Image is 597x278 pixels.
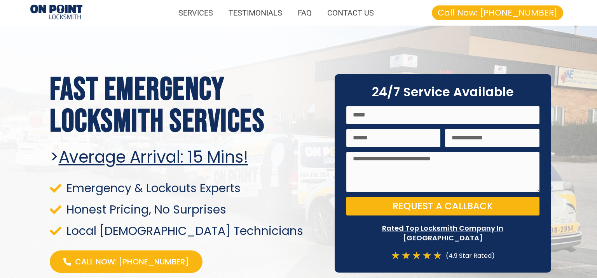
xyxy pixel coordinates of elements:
[432,5,563,20] a: Call Now: [PHONE_NUMBER]
[393,202,493,211] span: Request a Callback
[346,197,539,215] button: Request a Callback
[422,250,431,261] i: ★
[391,250,442,261] div: 4.7/5
[59,146,248,169] u: Average arrival: 15 Mins!
[346,86,539,98] h2: 24/7 Service Available
[412,250,421,261] i: ★
[65,183,241,193] span: Emergency & Lockouts Experts
[65,204,226,215] span: Honest Pricing, No Surprises
[438,9,557,17] span: Call Now: [PHONE_NUMBER]
[442,250,495,261] div: (4.9 Star Rated)
[391,250,400,261] i: ★
[171,4,221,22] a: SERVICES
[65,226,303,236] span: Local [DEMOGRAPHIC_DATA] Technicians
[346,223,539,243] p: Rated Top Locksmith Company In [GEOGRAPHIC_DATA]
[30,5,82,21] img: Emergency Locksmiths 1
[290,4,319,22] a: FAQ
[346,106,539,220] form: On Point Locksmith
[50,148,325,167] h2: >
[433,250,442,261] i: ★
[401,250,410,261] i: ★
[319,4,382,22] a: CONTACT US
[50,74,325,138] h1: Fast Emergency locksmith services
[90,4,382,22] nav: Menu
[221,4,290,22] a: TESTIMONIALS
